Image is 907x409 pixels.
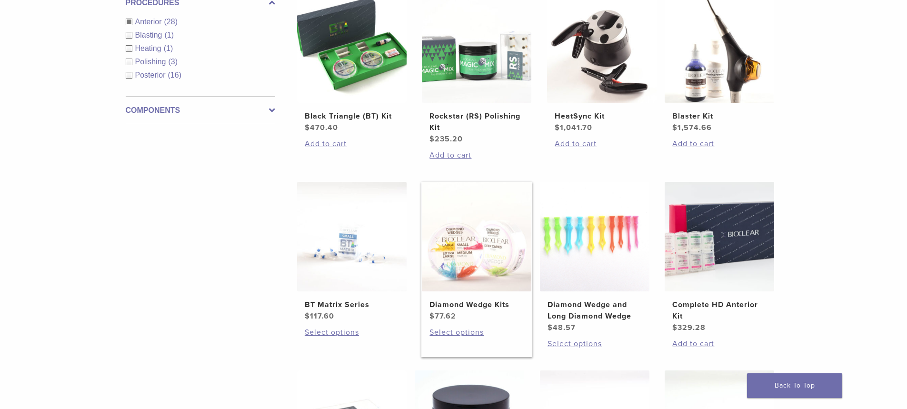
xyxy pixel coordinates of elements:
h2: Rockstar (RS) Polishing Kit [429,110,524,133]
h2: Diamond Wedge and Long Diamond Wedge [548,299,642,322]
h2: HeatSync Kit [555,110,649,122]
span: $ [305,123,310,132]
a: Select options for “BT Matrix Series” [305,327,399,338]
a: Diamond Wedge KitsDiamond Wedge Kits $77.62 [421,182,532,322]
span: $ [429,311,435,321]
a: BT Matrix SeriesBT Matrix Series $117.60 [297,182,408,322]
span: (28) [164,18,178,26]
bdi: 1,041.70 [555,123,592,132]
label: Components [126,105,275,116]
bdi: 77.62 [429,311,456,321]
img: Diamond Wedge Kits [422,182,531,291]
span: (1) [164,44,173,52]
span: (16) [168,71,181,79]
span: $ [429,134,435,144]
h2: Complete HD Anterior Kit [672,299,767,322]
a: Add to cart: “Rockstar (RS) Polishing Kit” [429,150,524,161]
a: Complete HD Anterior KitComplete HD Anterior Kit $329.28 [664,182,775,333]
span: $ [672,123,678,132]
span: $ [555,123,560,132]
span: (3) [168,58,178,66]
span: Anterior [135,18,164,26]
bdi: 48.57 [548,323,576,332]
img: BT Matrix Series [297,182,407,291]
span: Posterior [135,71,168,79]
a: Diamond Wedge and Long Diamond WedgeDiamond Wedge and Long Diamond Wedge $48.57 [539,182,650,333]
h2: BT Matrix Series [305,299,399,310]
span: $ [672,323,678,332]
a: Add to cart: “HeatSync Kit” [555,138,649,150]
h2: Black Triangle (BT) Kit [305,110,399,122]
a: Back To Top [747,373,842,398]
span: (1) [164,31,174,39]
span: Heating [135,44,164,52]
img: Diamond Wedge and Long Diamond Wedge [540,182,649,291]
span: Polishing [135,58,169,66]
bdi: 1,574.66 [672,123,712,132]
a: Add to cart: “Complete HD Anterior Kit” [672,338,767,349]
span: $ [305,311,310,321]
span: Blasting [135,31,165,39]
a: Select options for “Diamond Wedge Kits” [429,327,524,338]
bdi: 235.20 [429,134,463,144]
span: $ [548,323,553,332]
bdi: 117.60 [305,311,334,321]
img: Complete HD Anterior Kit [665,182,774,291]
h2: Diamond Wedge Kits [429,299,524,310]
a: Select options for “Diamond Wedge and Long Diamond Wedge” [548,338,642,349]
h2: Blaster Kit [672,110,767,122]
bdi: 470.40 [305,123,338,132]
a: Add to cart: “Black Triangle (BT) Kit” [305,138,399,150]
bdi: 329.28 [672,323,706,332]
a: Add to cart: “Blaster Kit” [672,138,767,150]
